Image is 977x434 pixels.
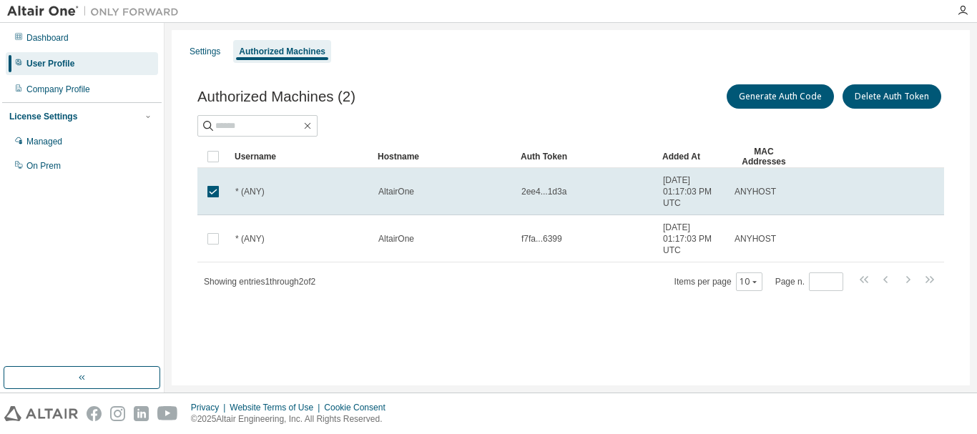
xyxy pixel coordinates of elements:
[521,233,562,245] span: f7fa...6399
[235,186,265,197] span: * (ANY)
[134,406,149,421] img: linkedin.svg
[230,402,324,413] div: Website Terms of Use
[110,406,125,421] img: instagram.svg
[204,277,315,287] span: Showing entries 1 through 2 of 2
[26,84,90,95] div: Company Profile
[239,46,325,57] div: Authorized Machines
[521,145,651,168] div: Auth Token
[663,174,722,209] span: [DATE] 01:17:03 PM UTC
[26,58,74,69] div: User Profile
[662,145,722,168] div: Added At
[197,89,355,105] span: Authorized Machines (2)
[7,4,186,19] img: Altair One
[740,276,759,287] button: 10
[727,84,834,109] button: Generate Auth Code
[735,186,776,197] span: ANYHOST
[378,145,509,168] div: Hostname
[4,406,78,421] img: altair_logo.svg
[87,406,102,421] img: facebook.svg
[190,46,220,57] div: Settings
[191,413,394,425] p: © 2025 Altair Engineering, Inc. All Rights Reserved.
[26,160,61,172] div: On Prem
[9,111,77,122] div: License Settings
[378,186,414,197] span: AltairOne
[235,145,366,168] div: Username
[734,145,794,168] div: MAC Addresses
[191,402,230,413] div: Privacy
[843,84,941,109] button: Delete Auth Token
[324,402,393,413] div: Cookie Consent
[735,233,776,245] span: ANYHOST
[674,272,762,291] span: Items per page
[157,406,178,421] img: youtube.svg
[26,32,69,44] div: Dashboard
[26,136,62,147] div: Managed
[775,272,843,291] span: Page n.
[663,222,722,256] span: [DATE] 01:17:03 PM UTC
[378,233,414,245] span: AltairOne
[235,233,265,245] span: * (ANY)
[521,186,566,197] span: 2ee4...1d3a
